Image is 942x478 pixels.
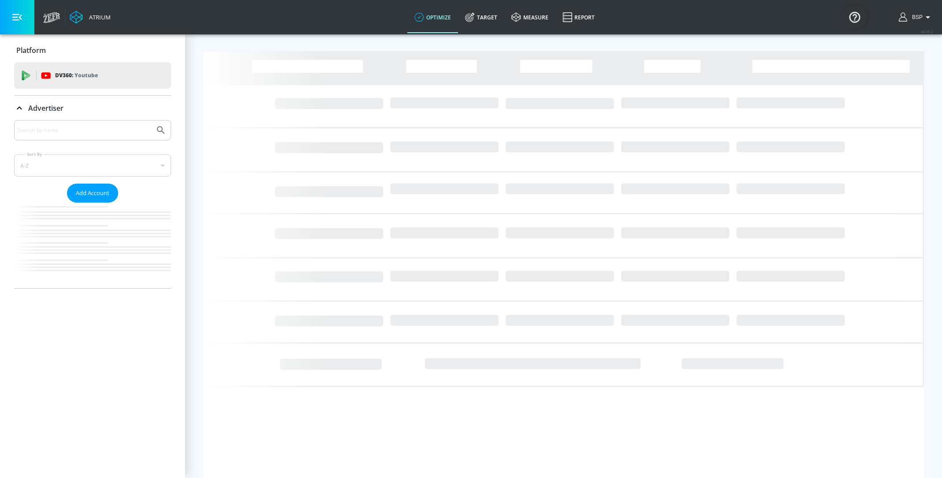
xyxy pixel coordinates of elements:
a: measure [504,1,555,33]
input: Search by name [18,124,151,136]
a: optimize [407,1,458,33]
p: Advertiser [28,103,63,113]
div: DV360: Youtube [14,62,171,89]
button: Add Account [67,184,118,203]
div: A-Z [14,154,171,177]
span: Add Account [76,188,109,198]
div: Advertiser [14,120,171,288]
div: Atrium [86,13,111,21]
a: Report [555,1,602,33]
p: Platform [16,45,46,55]
div: Advertiser [14,96,171,120]
p: Youtube [74,71,98,80]
span: v 4.25.2 [921,29,933,34]
label: Sort By [25,151,44,157]
div: Platform [14,38,171,63]
button: BSP [899,12,933,23]
button: Open Resource Center [842,4,867,29]
nav: list of Advertiser [14,203,171,288]
a: Target [458,1,504,33]
a: Atrium [70,11,111,24]
span: login as: bsp_linking@zefr.com [908,14,923,20]
p: DV360: [55,71,98,80]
